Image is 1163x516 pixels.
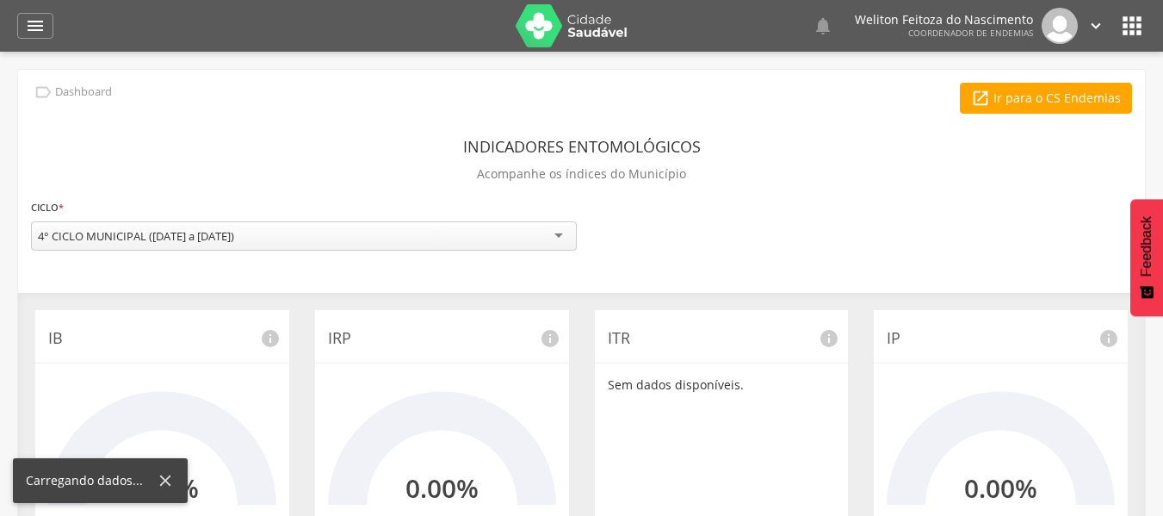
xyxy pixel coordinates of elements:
p: Dashboard [55,85,112,99]
a:  [813,8,833,44]
button: Feedback - Mostrar pesquisa [1130,199,1163,316]
i: info [1098,328,1119,349]
i:  [1118,12,1146,40]
p: Acompanhe os índices do Município [477,162,686,186]
p: IRP [328,327,556,350]
h2: 0.00% [405,474,479,502]
i: info [260,328,281,349]
p: Weliton Feitoza do Nascimento [855,14,1033,26]
a: Ir para o CS Endemias [960,83,1132,114]
h2: 0.00% [964,474,1037,502]
p: IB [48,327,276,350]
div: Carregando dados... [26,472,156,489]
a:  [1086,8,1105,44]
p: IP [887,327,1115,350]
span: Coordenador de Endemias [908,27,1033,39]
p: ITR [608,327,836,350]
p: Sem dados disponíveis. [608,376,836,394]
i:  [25,16,46,36]
i: info [540,328,560,349]
span: Feedback [1139,216,1154,277]
a:  [17,13,53,39]
i:  [1086,16,1105,35]
i:  [813,16,833,36]
div: 4° CICLO MUNICIPAL ([DATE] a [DATE]) [38,228,234,244]
header: Indicadores Entomológicos [463,131,701,162]
i:  [34,83,53,102]
label: Ciclo [31,198,64,217]
i:  [971,89,990,108]
i: info [819,328,839,349]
